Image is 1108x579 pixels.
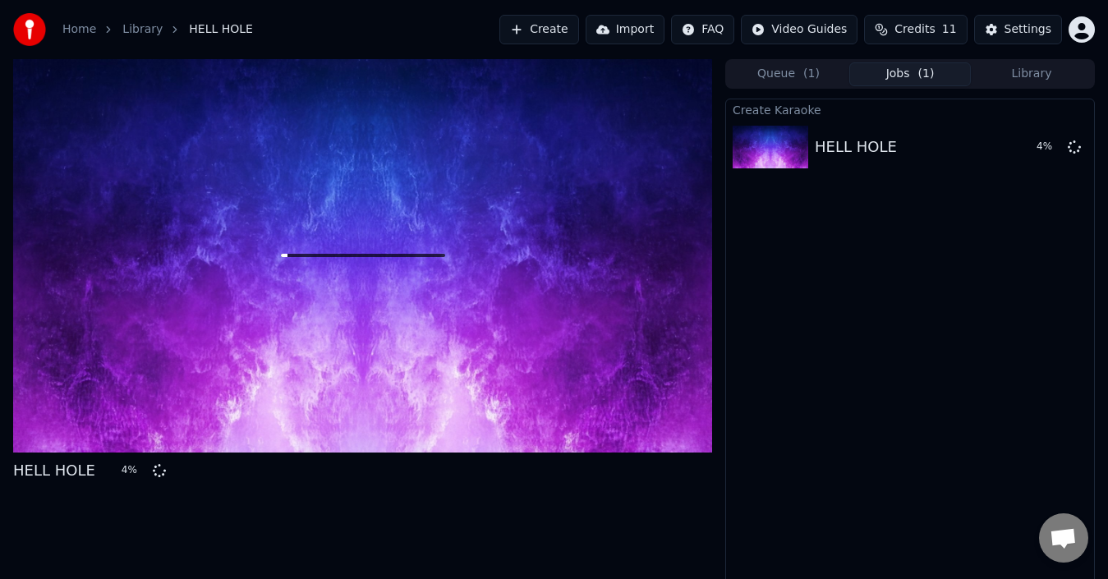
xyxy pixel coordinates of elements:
[815,136,897,159] div: HELL HOLE
[974,15,1062,44] button: Settings
[499,15,579,44] button: Create
[122,464,146,477] div: 4 %
[671,15,734,44] button: FAQ
[971,62,1092,86] button: Library
[726,99,1094,119] div: Create Karaoke
[849,62,971,86] button: Jobs
[122,21,163,38] a: Library
[1037,140,1061,154] div: 4 %
[741,15,857,44] button: Video Guides
[62,21,253,38] nav: breadcrumb
[918,66,935,82] span: ( 1 )
[586,15,664,44] button: Import
[728,62,849,86] button: Queue
[62,21,96,38] a: Home
[864,15,967,44] button: Credits11
[1039,513,1088,563] div: Open chat
[189,21,253,38] span: HELL HOLE
[942,21,957,38] span: 11
[1005,21,1051,38] div: Settings
[803,66,820,82] span: ( 1 )
[13,13,46,46] img: youka
[13,459,95,482] div: HELL HOLE
[894,21,935,38] span: Credits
